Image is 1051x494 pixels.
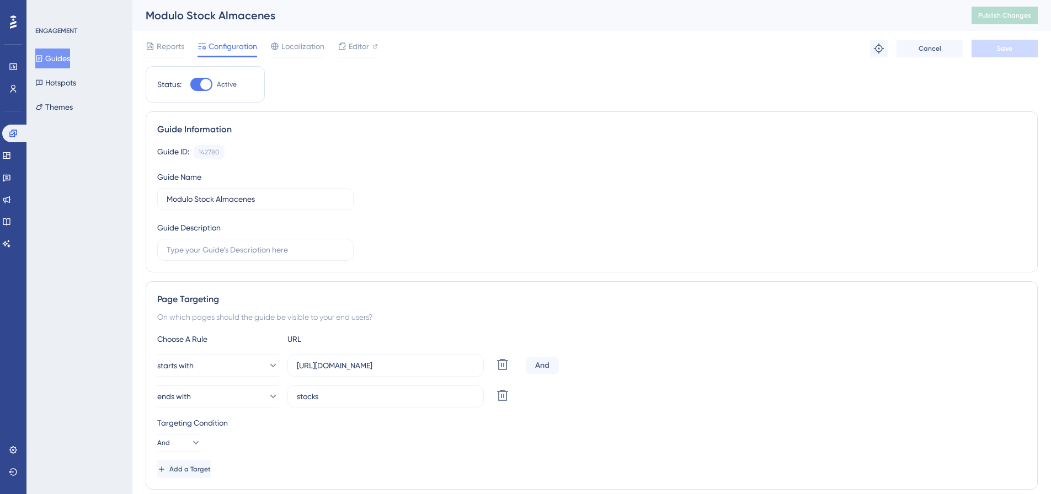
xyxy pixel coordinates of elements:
[157,416,1026,429] div: Targeting Condition
[157,40,184,53] span: Reports
[35,97,73,117] button: Themes
[157,293,1026,306] div: Page Targeting
[297,390,474,402] input: yourwebsite.com/path
[157,359,194,372] span: starts with
[157,438,170,447] span: And
[157,460,211,478] button: Add a Target
[146,8,944,23] div: Modulo Stock Almacenes
[157,385,279,407] button: ends with
[978,11,1031,20] span: Publish Changes
[287,332,409,346] div: URL
[167,244,344,256] input: Type your Guide’s Description here
[157,78,182,91] div: Status:
[157,145,189,159] div: Guide ID:
[526,357,559,374] div: And
[349,40,369,53] span: Editor
[281,40,324,53] span: Localization
[972,7,1038,24] button: Publish Changes
[167,193,344,205] input: Type your Guide’s Name here
[217,80,237,89] span: Active
[157,123,1026,136] div: Guide Information
[169,465,211,474] span: Add a Target
[297,359,474,372] input: yourwebsite.com/path
[157,390,191,403] span: ends with
[199,148,220,157] div: 142780
[157,170,201,184] div: Guide Name
[157,221,221,234] div: Guide Description
[35,26,77,35] div: ENGAGEMENT
[972,40,1038,57] button: Save
[157,434,201,452] button: And
[209,40,257,53] span: Configuration
[919,44,941,53] span: Cancel
[157,355,279,377] button: starts with
[35,73,76,93] button: Hotspots
[35,49,70,68] button: Guides
[997,44,1012,53] span: Save
[157,332,279,346] div: Choose A Rule
[897,40,963,57] button: Cancel
[157,310,1026,324] div: On which pages should the guide be visible to your end users?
